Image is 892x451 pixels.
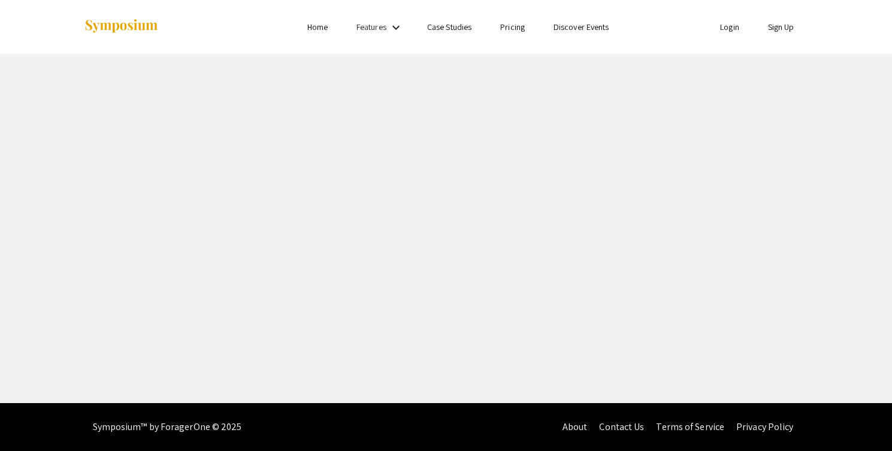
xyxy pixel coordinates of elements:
a: Privacy Policy [736,420,793,433]
div: Symposium™ by ForagerOne © 2025 [93,403,242,451]
a: Terms of Service [656,420,724,433]
a: Pricing [500,22,525,32]
mat-icon: Expand Features list [389,20,403,35]
a: Features [356,22,386,32]
img: Symposium by ForagerOne [84,19,159,35]
a: Sign Up [768,22,794,32]
a: Home [307,22,328,32]
a: Discover Events [554,22,609,32]
a: About [563,420,588,433]
a: Contact Us [599,420,644,433]
a: Case Studies [427,22,471,32]
a: Login [720,22,739,32]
